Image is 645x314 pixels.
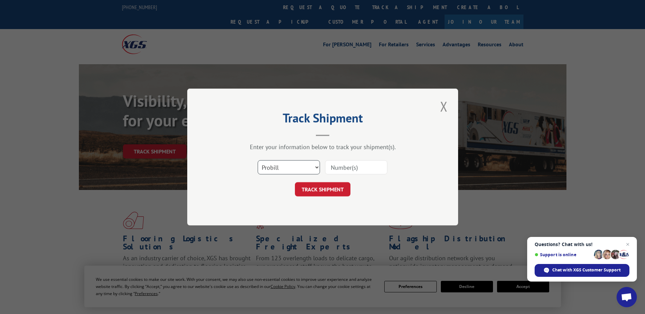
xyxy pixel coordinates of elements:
[221,113,424,126] h2: Track Shipment
[552,267,621,273] span: Chat with XGS Customer Support
[617,287,637,307] a: Open chat
[535,252,592,257] span: Support is online
[325,160,387,174] input: Number(s)
[295,182,350,196] button: TRACK SHIPMENT
[535,264,629,277] span: Chat with XGS Customer Support
[438,97,450,116] button: Close modal
[221,143,424,151] div: Enter your information below to track your shipment(s).
[535,242,629,247] span: Questions? Chat with us!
